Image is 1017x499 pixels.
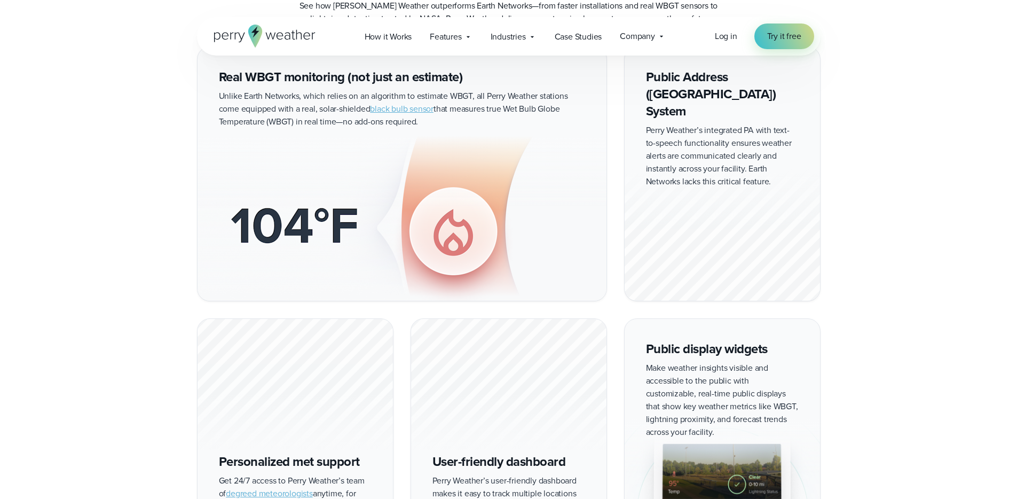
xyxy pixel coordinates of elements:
span: Features [430,30,461,43]
a: black bulb sensor [370,103,433,115]
a: Case Studies [546,26,611,48]
span: Try it free [767,30,801,43]
a: How it Works [356,26,421,48]
span: How it Works [365,30,412,43]
span: Industries [491,30,526,43]
a: Log in [715,30,737,43]
span: Log in [715,30,737,42]
span: Company [620,30,655,43]
p: Unlike Earth Networks, which relies on an algorithm to estimate WBGT, all Perry Weather stations ... [219,90,585,128]
span: Case Studies [555,30,602,43]
a: Try it free [754,24,814,49]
